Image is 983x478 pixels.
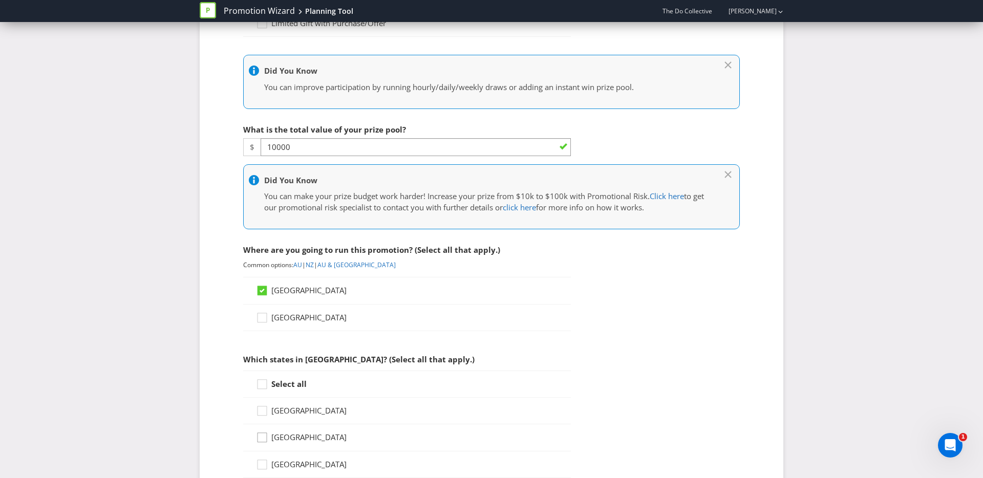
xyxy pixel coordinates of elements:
[271,285,347,295] span: [GEOGRAPHIC_DATA]
[271,312,347,322] span: [GEOGRAPHIC_DATA]
[959,433,967,441] span: 1
[314,260,317,269] span: |
[293,260,302,269] a: AU
[271,432,347,442] span: [GEOGRAPHIC_DATA]
[271,459,347,469] span: [GEOGRAPHIC_DATA]
[317,260,396,269] a: AU & [GEOGRAPHIC_DATA]
[663,7,712,15] span: The Do Collective
[306,260,314,269] a: NZ
[243,240,571,260] div: Where are you going to run this promotion? (Select all that apply.)
[938,433,963,458] iframe: Intercom live chat
[264,82,709,93] p: You can improve participation by running hourly/daily/weekly draws or adding an instant win prize...
[536,202,644,212] span: for more info on how it works.
[302,260,306,269] span: |
[224,5,295,17] a: Promotion Wizard
[243,354,475,364] span: Which states in [GEOGRAPHIC_DATA]? (Select all that apply.)
[503,202,536,212] a: click here
[271,379,307,389] strong: Select all
[243,124,406,135] span: What is the total value of your prize pool?
[650,191,684,201] a: Click here
[243,138,261,156] span: $
[718,7,777,15] a: [PERSON_NAME]
[271,405,347,416] span: [GEOGRAPHIC_DATA]
[243,260,293,269] span: Common options:
[305,6,353,16] div: Planning Tool
[264,191,650,201] span: You can make your prize budget work harder! Increase your prize from $10k to $100k with Promotion...
[264,191,704,212] span: to get our promotional risk specialist to contact you with further details or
